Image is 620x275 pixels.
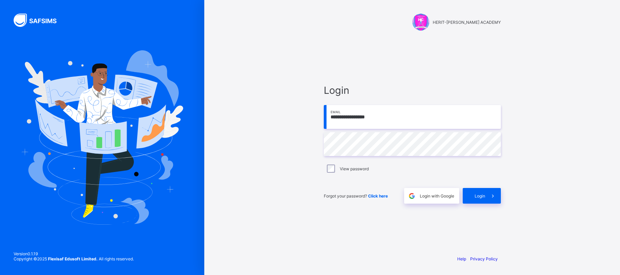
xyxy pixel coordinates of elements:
span: Forgot your password? [324,193,388,199]
a: Privacy Policy [470,256,498,261]
span: Login [324,84,501,96]
span: Login with Google [420,193,454,199]
span: HERIT-[PERSON_NAME] ACADEMY [433,20,501,25]
img: Hero Image [21,50,183,224]
span: Copyright © 2025 All rights reserved. [14,256,134,261]
a: Click here [368,193,388,199]
strong: Flexisaf Edusoft Limited. [48,256,98,261]
span: Version 0.1.19 [14,251,134,256]
img: SAFSIMS Logo [14,14,65,27]
label: View password [340,166,369,171]
a: Help [457,256,466,261]
span: Login [475,193,485,199]
img: google.396cfc9801f0270233282035f929180a.svg [408,192,416,200]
